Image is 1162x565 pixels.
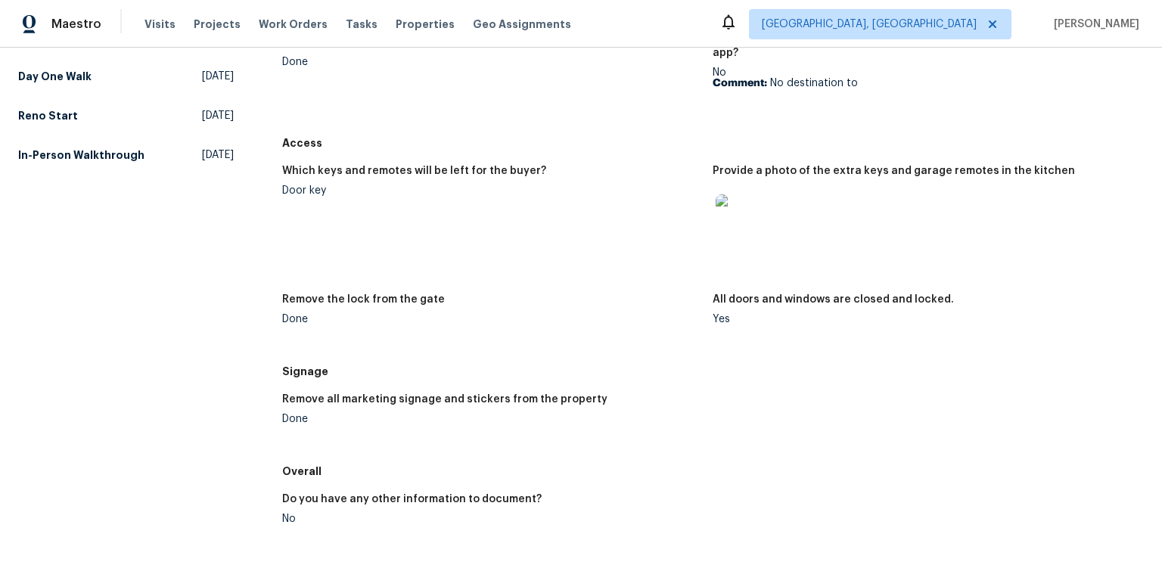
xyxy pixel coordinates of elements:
[18,141,234,169] a: In-Person Walkthrough[DATE]
[282,464,1144,479] h5: Overall
[194,17,241,32] span: Projects
[18,108,78,123] h5: Reno Start
[282,514,701,524] div: No
[18,69,92,84] h5: Day One Walk
[473,17,571,32] span: Geo Assignments
[282,135,1144,151] h5: Access
[1048,17,1139,32] span: [PERSON_NAME]
[18,63,234,90] a: Day One Walk[DATE]
[713,166,1075,176] h5: Provide a photo of the extra keys and garage remotes in the kitchen
[713,78,1132,88] p: No destination to
[202,108,234,123] span: [DATE]
[282,314,701,324] div: Done
[346,19,377,29] span: Tasks
[713,78,767,88] b: Comment:
[713,314,1132,324] div: Yes
[713,294,954,305] h5: All doors and windows are closed and locked.
[396,17,455,32] span: Properties
[202,147,234,163] span: [DATE]
[282,494,542,504] h5: Do you have any other information to document?
[282,394,607,405] h5: Remove all marketing signage and stickers from the property
[282,185,701,196] div: Door key
[713,67,1132,88] div: No
[259,17,328,32] span: Work Orders
[282,166,546,176] h5: Which keys and remotes will be left for the buyer?
[202,69,234,84] span: [DATE]
[713,37,1132,58] h5: Have you transferred SmartRent equipment to a new destination in the Count app?
[18,102,234,129] a: Reno Start[DATE]
[18,147,144,163] h5: In-Person Walkthrough
[282,57,701,67] div: Done
[282,364,1144,379] h5: Signage
[282,414,701,424] div: Done
[762,17,977,32] span: [GEOGRAPHIC_DATA], [GEOGRAPHIC_DATA]
[144,17,176,32] span: Visits
[282,294,445,305] h5: Remove the lock from the gate
[51,17,101,32] span: Maestro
